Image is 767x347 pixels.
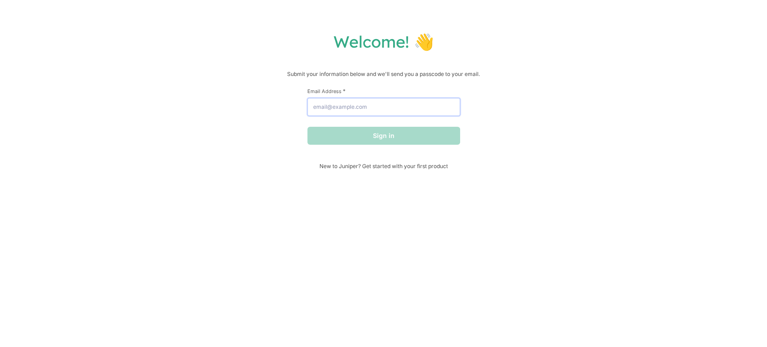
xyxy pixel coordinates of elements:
[343,88,346,94] span: This field is required.
[307,98,460,116] input: email@example.com
[307,88,460,94] label: Email Address
[307,163,460,169] span: New to Juniper? Get started with your first product
[9,70,758,79] p: Submit your information below and we'll send you a passcode to your email.
[9,31,758,52] h1: Welcome! 👋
